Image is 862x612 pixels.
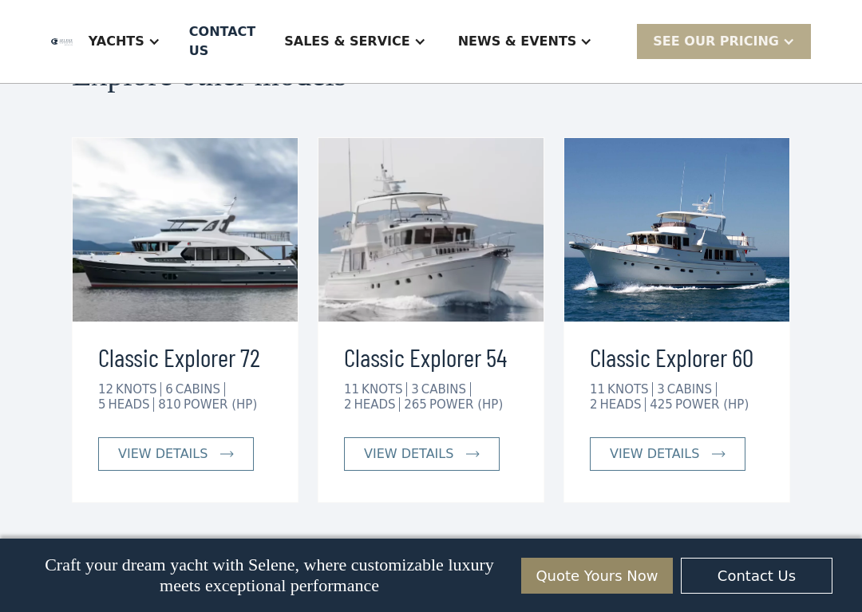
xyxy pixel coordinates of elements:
div: SEE Our Pricing [653,32,779,51]
div: SEE Our Pricing [637,24,811,58]
div: HEADS [109,397,155,412]
div: Yachts [73,10,176,73]
div: Contact US [189,22,255,61]
a: view details [590,437,745,471]
div: CABINS [176,382,225,397]
div: 265 [404,397,427,412]
div: 5 [98,397,106,412]
div: CABINS [667,382,717,397]
div: 12 [98,382,113,397]
a: view details [98,437,254,471]
div: Sales & Service [284,32,409,51]
a: view details [344,437,500,471]
h3: Classic Explorer 54 [344,338,518,376]
div: KNOTS [607,382,653,397]
a: Contact Us [681,558,832,594]
div: 425 [650,397,673,412]
div: view details [364,444,453,464]
div: 3 [411,382,419,397]
div: view details [610,444,699,464]
img: icon [220,451,234,457]
div: 810 [158,397,181,412]
div: 11 [590,382,605,397]
div: Yachts [89,32,144,51]
div: POWER (HP) [429,397,503,412]
div: HEADS [354,397,401,412]
div: POWER (HP) [675,397,749,412]
div: POWER (HP) [184,397,257,412]
div: view details [118,444,208,464]
div: CABINS [421,382,471,397]
div: KNOTS [116,382,161,397]
img: logo [51,38,73,45]
p: Craft your dream yacht with Selene, where customizable luxury meets exceptional performance [30,555,509,596]
div: News & EVENTS [458,32,577,51]
img: icon [712,451,726,457]
div: Sales & Service [268,10,441,73]
a: Quote Yours Now [521,558,673,594]
div: KNOTS [362,382,407,397]
div: 2 [590,397,598,412]
div: 6 [165,382,173,397]
div: 2 [344,397,352,412]
h3: Classic Explorer 60 [590,338,764,376]
div: News & EVENTS [442,10,609,73]
div: 11 [344,382,359,397]
div: HEADS [600,397,646,412]
img: icon [466,451,480,457]
div: 3 [657,382,665,397]
h3: Classic Explorer 72 [98,338,272,376]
